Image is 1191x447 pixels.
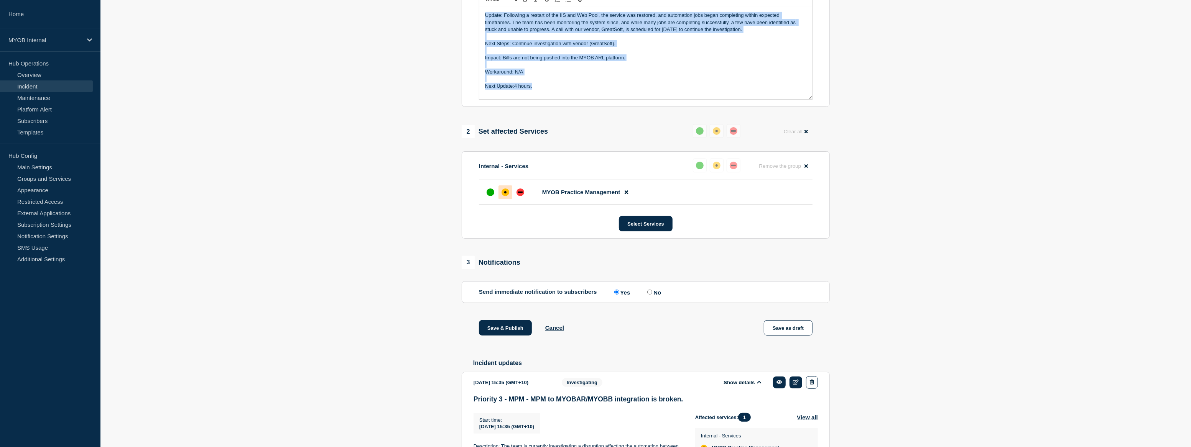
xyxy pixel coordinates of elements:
[730,127,737,135] div: down
[779,124,813,139] button: Clear all
[545,324,564,331] button: Cancel
[695,413,755,422] span: Affected services:
[713,127,721,135] div: affected
[487,188,494,196] div: up
[696,162,704,169] div: up
[691,98,692,103] span: "
[517,188,524,196] div: down
[693,159,707,172] button: up
[479,7,812,99] div: Message
[693,124,707,138] button: up
[727,124,740,138] button: down
[485,98,642,103] span: "If you have important information about, or need to be directly involved in, this incident, please
[542,189,620,195] span: MYOB Practice Management
[485,54,806,61] p: Impact: Bills are not being pushed into the MYOB ARL platform.
[713,162,721,169] div: affected
[738,413,751,422] span: 1
[479,288,597,296] p: Send immediate notification to subscribers
[479,417,534,423] p: Start time :
[612,288,630,296] label: Yes
[701,433,779,439] p: Internal - Services
[642,98,691,103] a: contact Incident Management
[759,163,801,169] span: Remove the group
[485,12,806,33] p: Update: Following a restart of the IIS and Web Pool, the service was restored, and automation job...
[462,256,520,269] div: Notifications
[614,290,619,295] input: Yes
[485,69,806,75] p: Workaround: N/A
[710,124,724,138] button: affected
[462,256,475,269] span: 3
[473,360,830,367] h2: Incident updates
[696,127,704,135] div: up
[485,40,806,47] p: Next Steps: Continue investigation with vendor (GreatSoft).
[474,395,818,403] h3: Priority 3 - MPM - MPM to MYOBAR/MYOBB integration is broken.
[474,376,550,389] div: [DATE] 15:35 (GMT+10)
[710,159,724,172] button: affected
[645,288,661,296] label: No
[462,125,475,138] span: 2
[727,159,740,172] button: down
[764,320,813,336] button: Save as draft
[797,413,818,422] button: View all
[8,37,82,43] p: MYOB Internal
[721,379,763,386] button: Show details
[462,125,548,138] div: Set affected Services
[754,159,813,174] button: Remove the group
[485,83,806,90] p: Next Update:4 hours.
[647,290,652,295] input: No
[479,288,813,296] div: Send immediate notification to subscribers
[479,163,528,169] p: Internal - Services
[562,378,602,387] span: Investigating
[502,188,509,196] div: affected
[479,424,534,429] span: [DATE] 15:35 (GMT+10)
[479,320,532,336] button: Save & Publish
[730,162,737,169] div: down
[619,216,672,231] button: Select Services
